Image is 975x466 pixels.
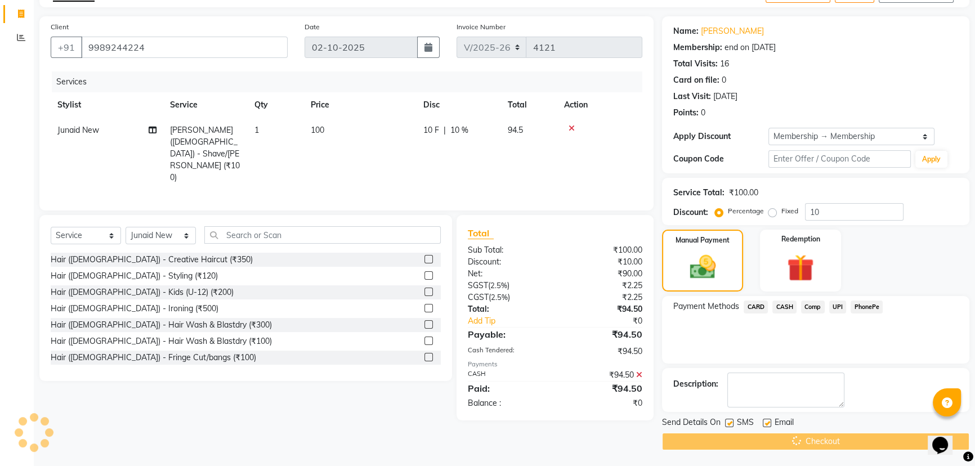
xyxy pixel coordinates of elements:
[51,303,218,315] div: Hair ([DEMOGRAPHIC_DATA]) - Ironing (₹500)
[673,74,719,86] div: Card on file:
[673,131,768,142] div: Apply Discount
[557,92,642,118] th: Action
[450,124,468,136] span: 10 %
[457,22,506,32] label: Invoice Number
[57,125,99,135] span: Junaid New
[468,360,643,369] div: Payments
[737,416,754,431] span: SMS
[676,235,730,245] label: Manual Payment
[555,346,651,357] div: ₹94.50
[928,421,964,455] iframe: chat widget
[701,107,705,119] div: 0
[728,206,764,216] label: Percentage
[51,352,256,364] div: Hair ([DEMOGRAPHIC_DATA]) - Fringe Cut/bangs (₹100)
[459,382,555,395] div: Paid:
[851,301,883,313] span: PhonePe
[673,42,722,53] div: Membership:
[673,207,708,218] div: Discount:
[555,244,651,256] div: ₹100.00
[459,244,555,256] div: Sub Total:
[729,187,758,199] div: ₹100.00
[304,92,417,118] th: Price
[555,328,651,341] div: ₹94.50
[555,256,651,268] div: ₹10.00
[254,125,259,135] span: 1
[51,286,234,298] div: Hair ([DEMOGRAPHIC_DATA]) - Kids (U-12) (₹200)
[713,91,737,102] div: [DATE]
[51,335,272,347] div: Hair ([DEMOGRAPHIC_DATA]) - Hair Wash & Blastdry (₹100)
[459,256,555,268] div: Discount:
[673,153,768,165] div: Coupon Code
[163,92,248,118] th: Service
[673,25,699,37] div: Name:
[468,292,489,302] span: CGST
[170,125,240,182] span: [PERSON_NAME] ([DEMOGRAPHIC_DATA]) - Shave/[PERSON_NAME] (₹100)
[673,378,718,390] div: Description:
[682,252,724,282] img: _cash.svg
[781,206,798,216] label: Fixed
[555,397,651,409] div: ₹0
[501,92,557,118] th: Total
[459,268,555,280] div: Net:
[673,91,711,102] div: Last Visit:
[204,226,441,244] input: Search or Scan
[491,293,508,302] span: 2.5%
[459,369,555,381] div: CASH
[51,37,82,58] button: +91
[829,301,847,313] span: UPI
[722,74,726,86] div: 0
[459,292,555,303] div: ( )
[555,369,651,381] div: ₹94.50
[459,346,555,357] div: Cash Tendered:
[468,280,488,290] span: SGST
[772,301,797,313] span: CASH
[52,71,651,92] div: Services
[81,37,288,58] input: Search by Name/Mobile/Email/Code
[781,234,820,244] label: Redemption
[701,25,764,37] a: [PERSON_NAME]
[744,301,768,313] span: CARD
[459,328,555,341] div: Payable:
[768,150,911,168] input: Enter Offer / Coupon Code
[51,270,218,282] div: Hair ([DEMOGRAPHIC_DATA]) - Styling (₹120)
[423,124,439,136] span: 10 F
[248,92,304,118] th: Qty
[305,22,320,32] label: Date
[490,281,507,290] span: 2.5%
[724,42,776,53] div: end on [DATE]
[555,303,651,315] div: ₹94.50
[508,125,523,135] span: 94.5
[662,416,721,431] span: Send Details On
[673,107,699,119] div: Points:
[468,227,494,239] span: Total
[555,382,651,395] div: ₹94.50
[720,58,729,70] div: 16
[673,301,739,312] span: Payment Methods
[444,124,446,136] span: |
[801,301,825,313] span: Comp
[915,151,947,168] button: Apply
[311,125,324,135] span: 100
[555,292,651,303] div: ₹2.25
[417,92,501,118] th: Disc
[459,280,555,292] div: ( )
[459,397,555,409] div: Balance :
[555,268,651,280] div: ₹90.00
[51,92,163,118] th: Stylist
[459,315,571,327] a: Add Tip
[51,254,253,266] div: Hair ([DEMOGRAPHIC_DATA]) - Creative Haircut (₹350)
[775,416,794,431] span: Email
[673,58,718,70] div: Total Visits:
[459,303,555,315] div: Total:
[51,319,272,331] div: Hair ([DEMOGRAPHIC_DATA]) - Hair Wash & Blastdry (₹300)
[571,315,651,327] div: ₹0
[779,251,822,285] img: _gift.svg
[555,280,651,292] div: ₹2.25
[673,187,724,199] div: Service Total:
[51,22,69,32] label: Client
